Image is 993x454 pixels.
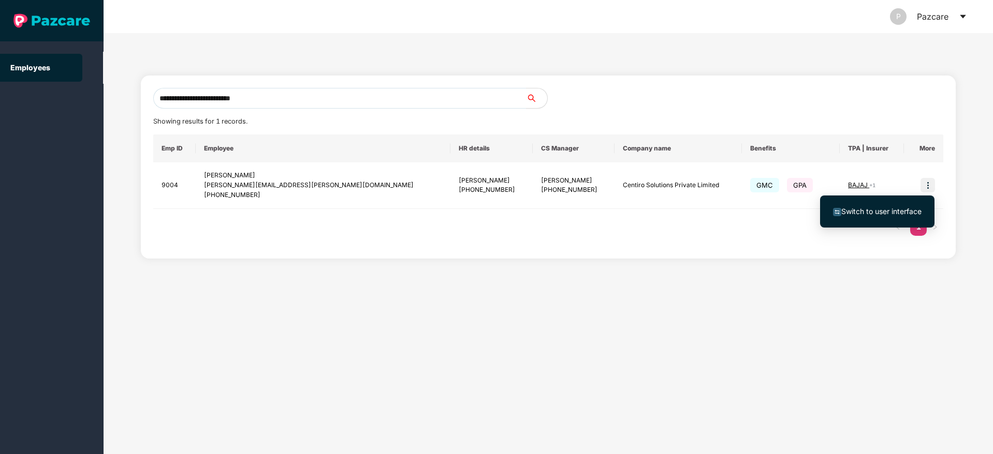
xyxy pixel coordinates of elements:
[459,185,524,195] div: [PHONE_NUMBER]
[541,185,607,195] div: [PHONE_NUMBER]
[533,134,615,162] th: CS Manager
[153,134,196,162] th: Emp ID
[526,88,548,109] button: search
[615,134,742,162] th: Company name
[841,207,922,216] span: Switch to user interface
[833,208,841,216] img: svg+xml;base64,PHN2ZyB4bWxucz0iaHR0cDovL3d3dy53My5vcmcvMjAwMC9zdmciIHdpZHRoPSIxNiIgaGVpZ2h0PSIxNi...
[904,134,943,162] th: More
[196,134,450,162] th: Employee
[932,224,938,230] span: right
[459,176,524,186] div: [PERSON_NAME]
[869,182,875,188] span: + 1
[921,178,935,192] img: icon
[153,117,247,125] span: Showing results for 1 records.
[204,180,442,190] div: [PERSON_NAME][EMAIL_ADDRESS][PERSON_NAME][DOMAIN_NAME]
[204,190,442,200] div: [PHONE_NUMBER]
[927,219,943,236] button: right
[742,134,840,162] th: Benefits
[450,134,533,162] th: HR details
[848,181,869,189] span: BAJAJ
[896,8,901,25] span: P
[927,219,943,236] li: Next Page
[750,178,779,192] span: GMC
[615,162,742,209] td: Centiro Solutions Private Limited
[541,176,607,186] div: [PERSON_NAME]
[840,134,904,162] th: TPA | Insurer
[153,162,196,209] td: 9004
[959,12,967,21] span: caret-down
[526,94,547,102] span: search
[787,178,813,192] span: GPA
[10,63,50,72] a: Employees
[204,171,442,180] div: [PERSON_NAME]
